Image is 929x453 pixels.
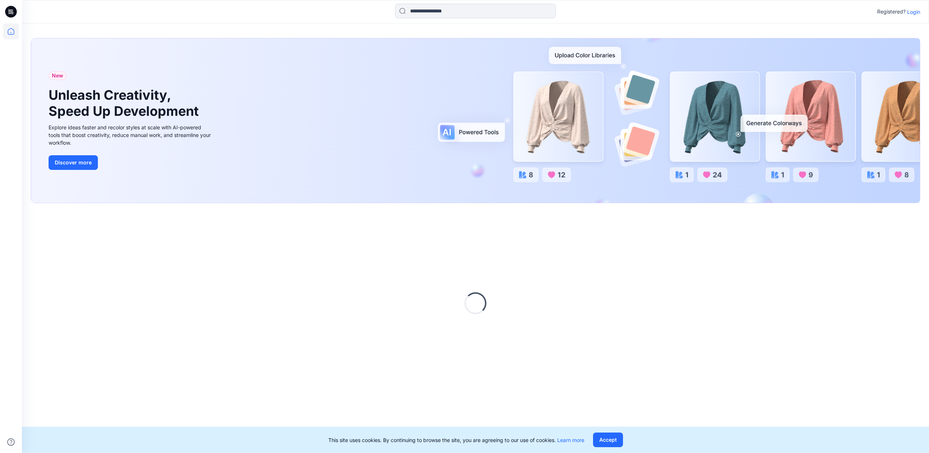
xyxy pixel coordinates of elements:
[49,87,202,119] h1: Unleash Creativity, Speed Up Development
[328,436,584,444] p: This site uses cookies. By continuing to browse the site, you are agreeing to our use of cookies.
[52,71,63,80] span: New
[877,7,906,16] p: Registered?
[49,155,98,170] button: Discover more
[49,123,213,146] div: Explore ideas faster and recolor styles at scale with AI-powered tools that boost creativity, red...
[593,433,623,447] button: Accept
[907,8,920,16] p: Login
[557,437,584,443] a: Learn more
[49,155,213,170] a: Discover more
